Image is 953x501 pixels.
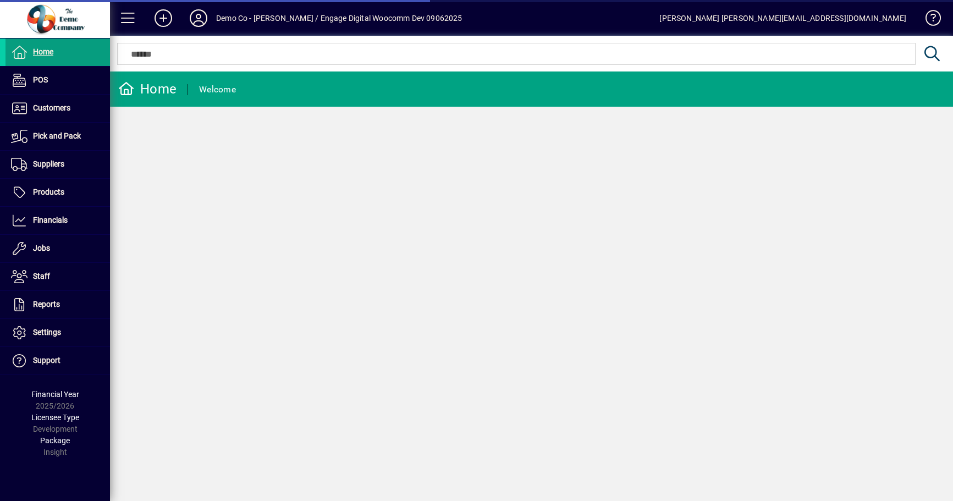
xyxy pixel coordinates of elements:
[33,75,48,84] span: POS
[31,413,79,422] span: Licensee Type
[5,179,110,206] a: Products
[33,103,70,112] span: Customers
[33,131,81,140] span: Pick and Pack
[33,188,64,196] span: Products
[216,9,462,27] div: Demo Co - [PERSON_NAME] / Engage Digital Woocomm Dev 09062025
[5,151,110,178] a: Suppliers
[40,436,70,445] span: Package
[31,390,79,399] span: Financial Year
[33,47,53,56] span: Home
[917,2,939,38] a: Knowledge Base
[33,216,68,224] span: Financials
[146,8,181,28] button: Add
[5,207,110,234] a: Financials
[5,291,110,318] a: Reports
[33,272,50,280] span: Staff
[33,244,50,252] span: Jobs
[33,159,64,168] span: Suppliers
[5,347,110,375] a: Support
[5,95,110,122] a: Customers
[5,67,110,94] a: POS
[5,123,110,150] a: Pick and Pack
[33,328,61,337] span: Settings
[118,80,177,98] div: Home
[33,356,60,365] span: Support
[659,9,906,27] div: [PERSON_NAME] [PERSON_NAME][EMAIL_ADDRESS][DOMAIN_NAME]
[181,8,216,28] button: Profile
[5,235,110,262] a: Jobs
[5,263,110,290] a: Staff
[5,319,110,346] a: Settings
[199,81,236,98] div: Welcome
[33,300,60,309] span: Reports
